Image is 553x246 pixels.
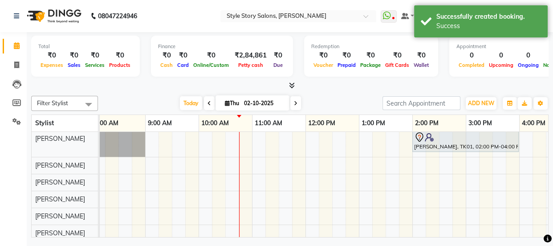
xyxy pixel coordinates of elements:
span: Expenses [38,62,65,68]
span: Products [107,62,133,68]
a: 9:00 AM [146,117,174,130]
div: [PERSON_NAME], TK01, 02:00 PM-04:00 PM, Nail Extension Acrylic Natural & Clear [413,132,518,151]
div: ₹0 [158,50,175,61]
div: ₹0 [191,50,231,61]
span: Due [271,62,285,68]
img: logo [23,4,84,29]
span: [PERSON_NAME] [35,178,85,186]
div: ₹0 [83,50,107,61]
div: Finance [158,43,286,50]
span: Gift Cards [383,62,411,68]
span: Online/Custom [191,62,231,68]
span: Petty cash [236,62,265,68]
span: [PERSON_NAME] [35,229,85,237]
div: ₹2,84,861 [231,50,270,61]
span: Wallet [411,62,431,68]
div: Successfully created booking. [436,12,541,21]
button: ADD NEW [466,97,496,110]
span: Card [175,62,191,68]
span: [PERSON_NAME] [35,161,85,169]
div: Redemption [311,43,431,50]
span: Stylist [35,119,54,127]
span: Package [358,62,383,68]
a: 11:00 AM [252,117,285,130]
div: Total [38,43,133,50]
div: ₹0 [107,50,133,61]
span: Prepaid [335,62,358,68]
span: Services [83,62,107,68]
span: [PERSON_NAME] [35,212,85,220]
b: 08047224946 [98,4,137,29]
a: 8:00 AM [92,117,121,130]
div: ₹0 [175,50,191,61]
span: [PERSON_NAME] [35,135,85,143]
div: ₹0 [270,50,286,61]
div: ₹0 [411,50,431,61]
span: [PERSON_NAME] [35,195,85,203]
input: 2025-10-02 [241,97,286,110]
span: Voucher [311,62,335,68]
div: ₹0 [311,50,335,61]
div: Success [436,21,541,31]
div: ₹0 [358,50,383,61]
span: Today [180,96,202,110]
span: Cash [158,62,175,68]
a: 1:00 PM [359,117,387,130]
span: Thu [223,100,241,107]
div: ₹0 [38,50,65,61]
span: ADD NEW [468,100,494,107]
span: Sales [65,62,83,68]
a: 4:00 PM [520,117,548,130]
span: Filter Stylist [37,99,68,107]
input: Search Appointment [382,96,460,110]
a: 12:00 PM [306,117,337,130]
div: ₹0 [65,50,83,61]
div: ₹0 [383,50,411,61]
div: ₹0 [335,50,358,61]
a: 3:00 PM [466,117,494,130]
a: 2:00 PM [413,117,441,130]
a: 10:00 AM [199,117,231,130]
